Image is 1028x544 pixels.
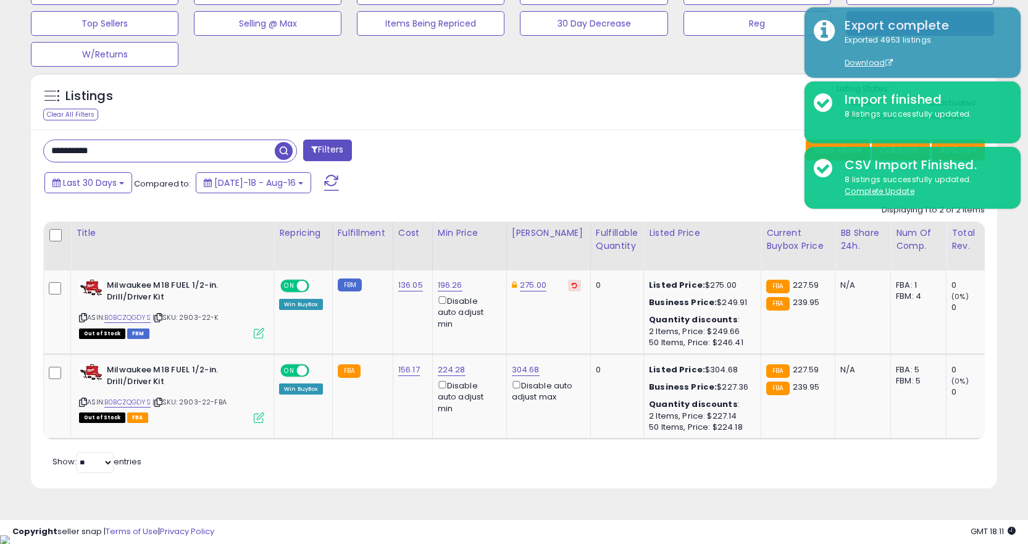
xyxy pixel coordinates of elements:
[398,279,423,291] a: 136.05
[398,364,420,376] a: 156.17
[104,397,151,408] a: B0BCZQGDYS
[153,397,227,407] span: | SKU: 2903-22-FBA
[596,364,634,375] div: 0
[766,297,789,311] small: FBA
[307,281,327,291] span: OFF
[338,278,362,291] small: FBM
[79,412,125,423] span: All listings that are currently out of stock and unavailable for purchase on Amazon
[12,525,57,537] strong: Copyright
[214,177,296,189] span: [DATE]-18 - Aug-16
[31,11,178,36] button: Top Sellers
[596,280,634,291] div: 0
[649,314,738,325] b: Quantity discounts
[104,312,151,323] a: B0BCZQGDYS
[649,399,751,410] div: :
[840,227,885,253] div: BB Share 24h.
[840,364,881,375] div: N/A
[63,177,117,189] span: Last 30 Days
[107,280,257,306] b: Milwaukee M18 FUEL 1/2-in. Drill/Driver Kit
[882,204,985,216] div: Displaying 1 to 2 of 2 items
[282,281,297,291] span: ON
[153,312,219,322] span: | SKU: 2903-22-K
[649,227,756,240] div: Listed Price
[438,379,497,414] div: Disable auto adjust min
[52,456,141,467] span: Show: entries
[649,280,751,291] div: $275.00
[106,525,158,537] a: Terms of Use
[951,376,969,386] small: (0%)
[806,140,870,161] button: Save View
[282,366,297,376] span: ON
[649,326,751,337] div: 2 Items, Price: $249.66
[279,227,327,240] div: Repricing
[65,88,113,105] h5: Listings
[520,279,546,291] a: 275.00
[649,364,705,375] b: Listed Price:
[793,364,819,375] span: 227.59
[766,382,789,395] small: FBA
[683,11,831,36] button: Reg
[107,364,257,390] b: Milwaukee M18 FUEL 1/2-in. Drill/Driver Kit
[398,227,427,240] div: Cost
[951,387,1001,398] div: 0
[160,525,214,537] a: Privacy Policy
[79,364,264,422] div: ASIN:
[43,109,98,120] div: Clear All Filters
[79,364,104,380] img: 41NWEjxClFL._SL40_.jpg
[896,291,937,302] div: FBM: 4
[845,186,914,196] u: Complete Update
[649,314,751,325] div: :
[766,227,830,253] div: Current Buybox Price
[649,364,751,375] div: $304.68
[596,227,638,253] div: Fulfillable Quantity
[307,366,327,376] span: OFF
[279,299,323,310] div: Win BuyBox
[951,291,969,301] small: (0%)
[79,328,125,339] span: All listings that are currently out of stock and unavailable for purchase on Amazon
[951,364,1001,375] div: 0
[194,11,341,36] button: Selling @ Max
[649,337,751,348] div: 50 Items, Price: $246.41
[896,364,937,375] div: FBA: 5
[835,156,1011,174] div: CSV Import Finished.
[649,422,751,433] div: 50 Items, Price: $224.18
[79,280,264,337] div: ASIN:
[896,375,937,387] div: FBM: 5
[951,227,997,253] div: Total Rev.
[835,17,1011,35] div: Export complete
[896,227,941,253] div: Num of Comp.
[880,144,919,156] span: Columns
[971,525,1016,537] span: 2025-09-16 18:11 GMT
[951,302,1001,313] div: 0
[31,42,178,67] button: W/Returns
[357,11,504,36] button: Items Being Repriced
[512,364,540,376] a: 304.68
[338,364,361,378] small: FBA
[793,381,820,393] span: 239.95
[649,297,751,308] div: $249.91
[649,398,738,410] b: Quantity discounts
[438,279,462,291] a: 196.26
[438,294,497,330] div: Disable auto adjust min
[766,280,789,293] small: FBA
[520,11,667,36] button: 30 Day Decrease
[127,412,148,423] span: FBA
[79,280,104,296] img: 41NWEjxClFL._SL40_.jpg
[840,280,881,291] div: N/A
[438,364,466,376] a: 224.28
[793,296,820,308] span: 239.95
[649,381,717,393] b: Business Price:
[951,280,1001,291] div: 0
[438,227,501,240] div: Min Price
[196,172,311,193] button: [DATE]-18 - Aug-16
[44,172,132,193] button: Last 30 Days
[512,227,585,240] div: [PERSON_NAME]
[303,140,351,161] button: Filters
[649,279,705,291] b: Listed Price:
[127,328,149,339] span: FBM
[835,91,1011,109] div: Import finished
[12,526,214,538] div: seller snap | |
[845,57,893,68] a: Download
[835,109,1011,120] div: 8 listings successfully updated.
[649,296,717,308] b: Business Price:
